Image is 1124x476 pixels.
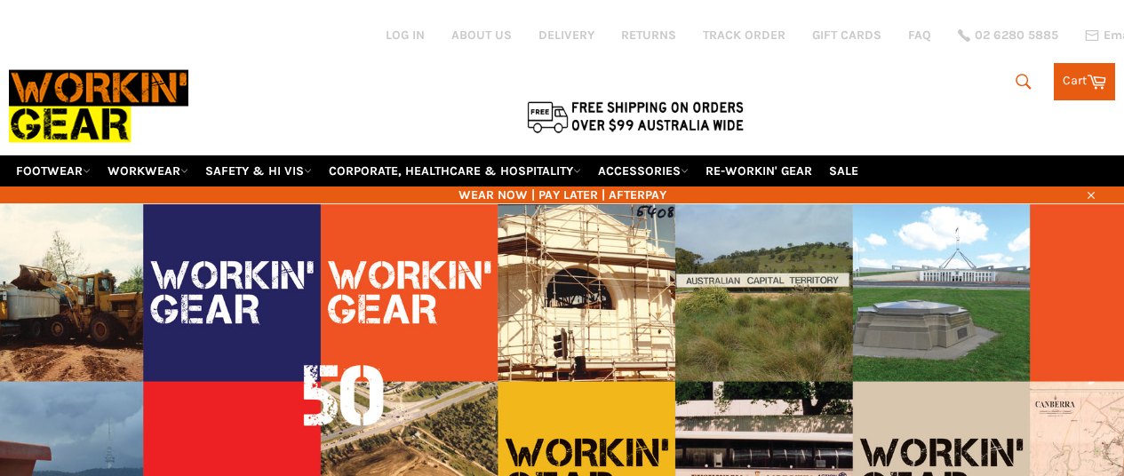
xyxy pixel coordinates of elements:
[703,27,785,44] a: TRACK ORDER
[9,58,188,155] img: Workin Gear leaders in Workwear, Safety Boots, PPE, Uniforms. Australia's No.1 in Workwear
[975,29,1058,42] span: 02 6280 5885
[100,155,195,186] a: WORKWEAR
[538,27,594,44] a: DELIVERY
[958,29,1058,42] a: 02 6280 5885
[451,27,512,44] a: ABOUT US
[524,98,746,135] img: Flat $9.95 shipping Australia wide
[1054,63,1115,100] a: Cart
[812,27,881,44] a: GIFT CARDS
[621,27,676,44] a: RETURNS
[9,186,1115,203] span: WEAR NOW | PAY LATER | AFTERPAY
[322,155,588,186] a: CORPORATE, HEALTHCARE & HOSPITALITY
[822,155,865,186] a: SALE
[198,155,319,186] a: SAFETY & HI VIS
[698,155,819,186] a: RE-WORKIN' GEAR
[9,155,98,186] a: FOOTWEAR
[591,155,696,186] a: ACCESSORIES
[908,27,931,44] a: FAQ
[386,28,425,43] a: Log in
